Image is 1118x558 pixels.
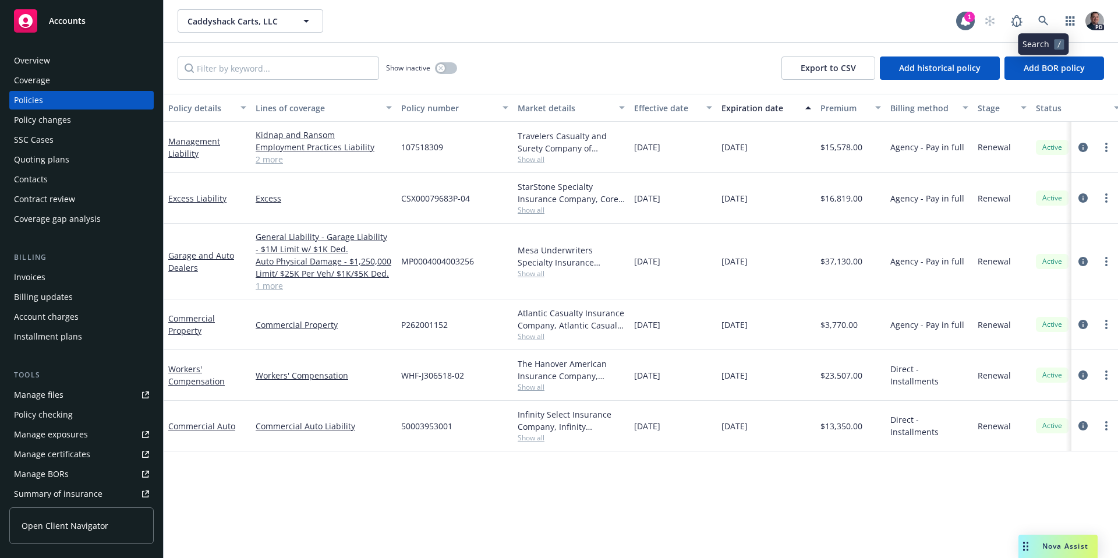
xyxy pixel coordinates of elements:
[168,363,225,387] a: Workers' Compensation
[14,51,50,70] div: Overview
[168,313,215,336] a: Commercial Property
[820,192,862,204] span: $16,819.00
[1041,370,1064,380] span: Active
[1085,12,1104,30] img: photo
[49,16,86,26] span: Accounts
[1041,319,1064,330] span: Active
[14,445,90,464] div: Manage certificates
[14,425,88,444] div: Manage exposures
[890,319,964,331] span: Agency - Pay in full
[9,111,154,129] a: Policy changes
[168,136,220,159] a: Management Liability
[14,91,43,110] div: Policies
[168,250,234,273] a: Garage and Auto Dealers
[14,210,101,228] div: Coverage gap analysis
[401,102,496,114] div: Policy number
[14,190,75,209] div: Contract review
[721,420,748,432] span: [DATE]
[978,192,1011,204] span: Renewal
[1076,317,1090,331] a: circleInformation
[518,408,625,433] div: Infinity Select Insurance Company, Infinity ([PERSON_NAME])
[1076,368,1090,382] a: circleInformation
[629,94,717,122] button: Effective date
[1099,191,1113,205] a: more
[634,192,660,204] span: [DATE]
[978,9,1002,33] a: Start snowing
[721,141,748,153] span: [DATE]
[518,102,612,114] div: Market details
[634,255,660,267] span: [DATE]
[964,12,975,22] div: 1
[178,9,323,33] button: Caddyshack Carts, LLC
[168,102,233,114] div: Policy details
[1099,368,1113,382] a: more
[9,5,154,37] a: Accounts
[9,268,154,287] a: Invoices
[178,56,379,80] input: Filter by keyword...
[717,94,816,122] button: Expiration date
[890,141,964,153] span: Agency - Pay in full
[9,485,154,503] a: Summary of insurance
[9,308,154,326] a: Account charges
[518,205,625,215] span: Show all
[401,420,452,432] span: 50003953001
[1024,62,1085,73] span: Add BOR policy
[1076,191,1090,205] a: circleInformation
[890,102,956,114] div: Billing method
[14,268,45,287] div: Invoices
[1059,9,1082,33] a: Switch app
[1032,9,1055,33] a: Search
[9,71,154,90] a: Coverage
[14,308,79,326] div: Account charges
[721,319,748,331] span: [DATE]
[1041,421,1064,431] span: Active
[518,269,625,278] span: Show all
[14,386,63,404] div: Manage files
[1076,255,1090,269] a: circleInformation
[820,420,862,432] span: $13,350.00
[634,420,660,432] span: [DATE]
[14,150,69,169] div: Quoting plans
[9,369,154,381] div: Tools
[9,405,154,424] a: Policy checking
[880,56,1000,80] button: Add historical policy
[386,63,430,73] span: Show inactive
[256,102,379,114] div: Lines of coverage
[14,170,48,189] div: Contacts
[256,255,392,280] a: Auto Physical Damage - $1,250,000 Limit/ $25K Per Veh/ $1K/$5K Ded.
[14,465,69,483] div: Manage BORs
[820,141,862,153] span: $15,578.00
[1042,541,1088,551] span: Nova Assist
[1099,255,1113,269] a: more
[890,363,968,387] span: Direct - Installments
[801,62,856,73] span: Export to CSV
[9,288,154,306] a: Billing updates
[1076,419,1090,433] a: circleInformation
[816,94,886,122] button: Premium
[256,369,392,382] a: Workers' Compensation
[168,193,227,204] a: Excess Liability
[14,327,82,346] div: Installment plans
[890,192,964,204] span: Agency - Pay in full
[14,111,71,129] div: Policy changes
[1099,317,1113,331] a: more
[1018,535,1098,558] button: Nova Assist
[401,192,470,204] span: CSX00079683P-04
[886,94,973,122] button: Billing method
[1099,140,1113,154] a: more
[820,255,862,267] span: $37,130.00
[518,130,625,154] div: Travelers Casualty and Surety Company of America, Travelers Insurance, RT Specialty Insurance Ser...
[518,331,625,341] span: Show all
[518,358,625,382] div: The Hanover American Insurance Company, Hanover Insurance Group
[721,192,748,204] span: [DATE]
[978,102,1014,114] div: Stage
[256,129,392,141] a: Kidnap and Ransom
[820,369,862,382] span: $23,507.00
[251,94,397,122] button: Lines of coverage
[634,369,660,382] span: [DATE]
[9,210,154,228] a: Coverage gap analysis
[978,319,1011,331] span: Renewal
[634,141,660,153] span: [DATE]
[890,414,968,438] span: Direct - Installments
[899,62,981,73] span: Add historical policy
